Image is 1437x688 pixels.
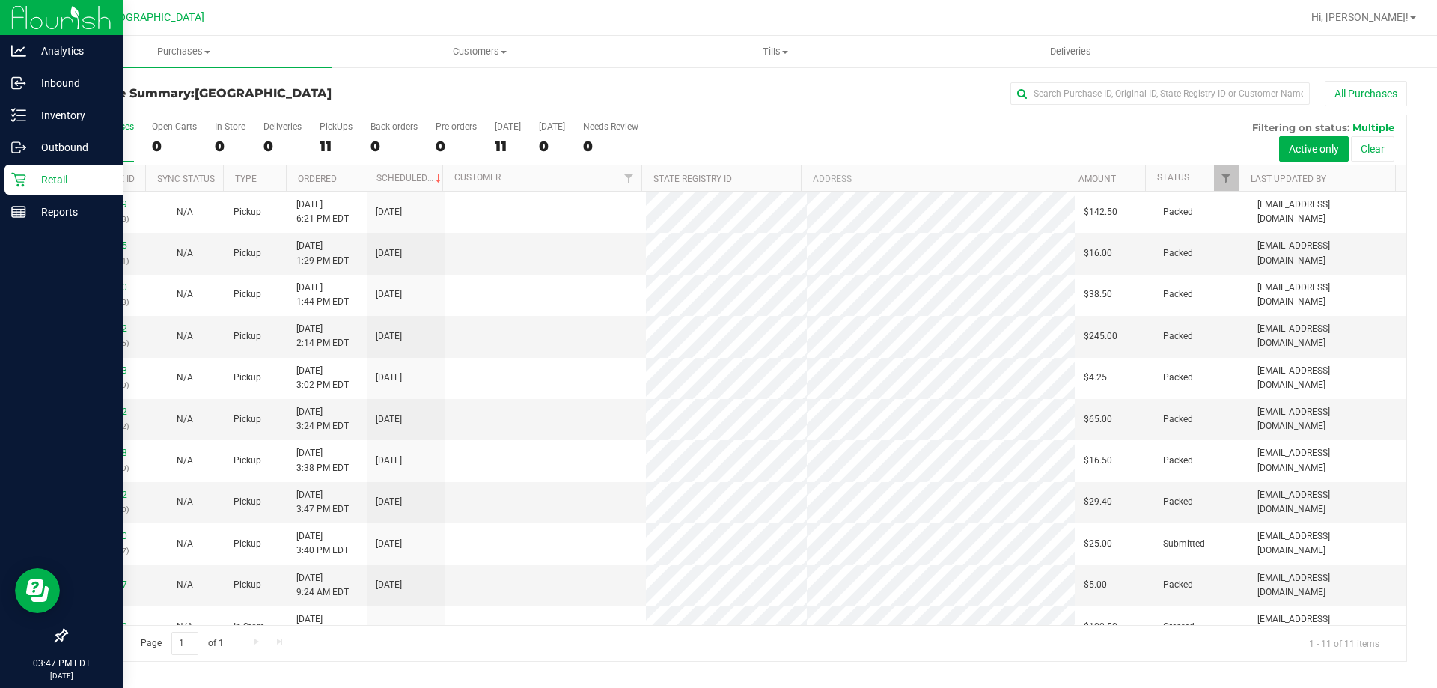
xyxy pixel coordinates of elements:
[436,121,477,132] div: Pre-orders
[36,45,332,58] span: Purchases
[7,670,116,681] p: [DATE]
[234,287,261,302] span: Pickup
[26,203,116,221] p: Reports
[26,171,116,189] p: Retail
[1257,364,1397,392] span: [EMAIL_ADDRESS][DOMAIN_NAME]
[1084,578,1107,592] span: $5.00
[495,138,521,155] div: 11
[1257,571,1397,600] span: [EMAIL_ADDRESS][DOMAIN_NAME]
[1084,413,1112,427] span: $65.00
[85,365,127,376] a: 11980853
[1311,11,1409,23] span: Hi, [PERSON_NAME]!
[376,287,402,302] span: [DATE]
[1252,121,1349,133] span: Filtering on status:
[85,531,127,541] a: 11981190
[1163,495,1193,509] span: Packed
[177,331,193,341] span: Not Applicable
[234,246,261,261] span: Pickup
[320,121,353,132] div: PickUps
[376,329,402,344] span: [DATE]
[177,372,193,383] span: Not Applicable
[1084,620,1117,634] span: $100.50
[1251,174,1326,184] a: Last Updated By
[234,413,261,427] span: Pickup
[370,138,418,155] div: 0
[436,138,477,155] div: 0
[376,173,445,183] a: Scheduled
[296,612,349,641] span: [DATE] 3:46 PM EDT
[1163,537,1205,551] span: Submitted
[263,121,302,132] div: Deliveries
[215,121,245,132] div: In Store
[617,165,641,191] a: Filter
[1084,454,1112,468] span: $16.50
[177,414,193,424] span: Not Applicable
[1279,136,1349,162] button: Active only
[1257,281,1397,309] span: [EMAIL_ADDRESS][DOMAIN_NAME]
[1078,174,1116,184] a: Amount
[85,282,127,293] a: 11980260
[1163,329,1193,344] span: Packed
[66,87,513,100] h3: Purchase Summary:
[177,246,193,261] button: N/A
[370,121,418,132] div: Back-orders
[177,538,193,549] span: Not Applicable
[177,205,193,219] button: N/A
[296,322,349,350] span: [DATE] 2:14 PM EDT
[1257,239,1397,267] span: [EMAIL_ADDRESS][DOMAIN_NAME]
[7,657,116,670] p: 03:47 PM EDT
[1163,246,1193,261] span: Packed
[177,578,193,592] button: N/A
[1257,322,1397,350] span: [EMAIL_ADDRESS][DOMAIN_NAME]
[177,620,193,634] button: N/A
[1257,612,1397,641] span: [EMAIL_ADDRESS][DOMAIN_NAME]
[583,138,638,155] div: 0
[85,323,127,334] a: 11980472
[296,405,349,433] span: [DATE] 3:24 PM EDT
[1084,246,1112,261] span: $16.00
[376,495,402,509] span: [DATE]
[320,138,353,155] div: 11
[177,207,193,217] span: Not Applicable
[1297,632,1391,654] span: 1 - 11 of 11 items
[1030,45,1111,58] span: Deliveries
[376,413,402,427] span: [DATE]
[495,121,521,132] div: [DATE]
[85,240,127,251] a: 11980135
[235,174,257,184] a: Type
[36,36,332,67] a: Purchases
[628,45,922,58] span: Tills
[376,371,402,385] span: [DATE]
[177,495,193,509] button: N/A
[11,140,26,155] inline-svg: Outbound
[539,138,565,155] div: 0
[85,199,127,210] a: 11976179
[195,86,332,100] span: [GEOGRAPHIC_DATA]
[296,239,349,267] span: [DATE] 1:29 PM EDT
[177,454,193,468] button: N/A
[1257,405,1397,433] span: [EMAIL_ADDRESS][DOMAIN_NAME]
[26,138,116,156] p: Outbound
[1084,371,1107,385] span: $4.25
[1257,446,1397,475] span: [EMAIL_ADDRESS][DOMAIN_NAME]
[177,248,193,258] span: Not Applicable
[85,407,127,417] a: 11980922
[177,621,193,632] span: Not Applicable
[26,106,116,124] p: Inventory
[454,172,501,183] a: Customer
[157,174,215,184] a: Sync Status
[332,36,627,67] a: Customers
[177,496,193,507] span: Not Applicable
[128,632,236,655] span: Page of 1
[1010,82,1310,105] input: Search Purchase ID, Original ID, State Registry ID or Customer Name...
[171,632,198,655] input: 1
[296,198,349,226] span: [DATE] 6:21 PM EDT
[1163,205,1193,219] span: Packed
[296,364,349,392] span: [DATE] 3:02 PM EDT
[234,329,261,344] span: Pickup
[234,620,264,634] span: In-Store
[298,174,337,184] a: Ordered
[234,537,261,551] span: Pickup
[539,121,565,132] div: [DATE]
[152,138,197,155] div: 0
